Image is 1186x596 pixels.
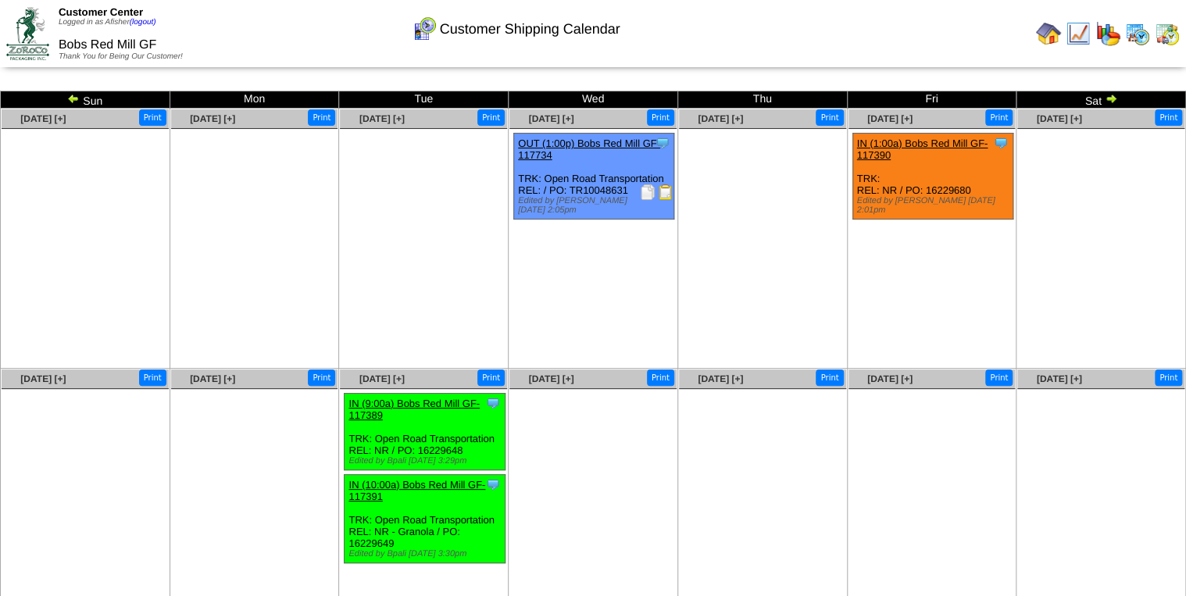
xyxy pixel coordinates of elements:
div: Edited by Bpali [DATE] 3:29pm [348,456,504,466]
a: [DATE] [+] [698,373,743,384]
img: Tooltip [485,395,501,411]
span: Thank You for Being Our Customer! [59,52,183,61]
button: Print [816,109,843,126]
img: Tooltip [655,135,670,151]
img: calendarcustomer.gif [412,16,437,41]
img: arrowleft.gif [67,92,80,105]
button: Print [308,109,335,126]
img: calendarinout.gif [1155,21,1180,46]
button: Print [1155,109,1182,126]
button: Print [477,109,505,126]
a: OUT (1:00p) Bobs Red Mill GF-117734 [518,137,660,161]
button: Print [985,369,1013,386]
a: [DATE] [+] [20,373,66,384]
div: TRK: Open Road Transportation REL: NR - Granola / PO: 16229649 [345,475,505,563]
span: Customer Center [59,6,143,18]
div: Edited by Bpali [DATE] 3:30pm [348,549,504,559]
button: Print [985,109,1013,126]
a: [DATE] [+] [190,113,235,124]
button: Print [139,369,166,386]
img: Tooltip [993,135,1009,151]
a: [DATE] [+] [1037,113,1082,124]
span: Customer Shipping Calendar [440,21,620,37]
a: [DATE] [+] [528,113,573,124]
a: [DATE] [+] [20,113,66,124]
img: home.gif [1036,21,1061,46]
img: Tooltip [485,476,501,492]
img: Bill of Lading [658,184,673,200]
button: Print [816,369,843,386]
a: [DATE] [+] [867,373,913,384]
a: [DATE] [+] [359,113,405,124]
a: [DATE] [+] [867,113,913,124]
img: arrowright.gif [1105,92,1117,105]
a: [DATE] [+] [1037,373,1082,384]
a: IN (1:00a) Bobs Red Mill GF-117390 [857,137,988,161]
img: calendarprod.gif [1125,21,1150,46]
button: Print [1155,369,1182,386]
td: Fri [847,91,1016,109]
a: IN (9:00a) Bobs Red Mill GF-117389 [348,398,480,421]
button: Print [139,109,166,126]
button: Print [477,369,505,386]
button: Print [647,109,674,126]
td: Mon [170,91,339,109]
span: Logged in as Afisher [59,18,156,27]
a: [DATE] [+] [698,113,743,124]
img: Packing Slip [640,184,656,200]
td: Sun [1,91,170,109]
div: TRK: Open Road Transportation REL: NR / PO: 16229648 [345,394,505,470]
td: Sat [1016,91,1186,109]
td: Wed [509,91,678,109]
a: (logout) [130,18,156,27]
button: Print [647,369,674,386]
td: Thu [677,91,847,109]
img: graph.gif [1095,21,1120,46]
button: Print [308,369,335,386]
a: [DATE] [+] [190,373,235,384]
img: line_graph.gif [1066,21,1091,46]
a: [DATE] [+] [359,373,405,384]
span: Bobs Red Mill GF [59,38,156,52]
div: Edited by [PERSON_NAME] [DATE] 2:05pm [518,196,673,215]
div: TRK: REL: NR / PO: 16229680 [852,134,1013,219]
a: [DATE] [+] [528,373,573,384]
td: Tue [339,91,509,109]
div: TRK: Open Road Transportation REL: / PO: TR10048631 [514,134,674,219]
div: Edited by [PERSON_NAME] [DATE] 2:01pm [857,196,1013,215]
a: IN (10:00a) Bobs Red Mill GF-117391 [348,479,485,502]
img: ZoRoCo_Logo(Green%26Foil)%20jpg.webp [6,7,49,59]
